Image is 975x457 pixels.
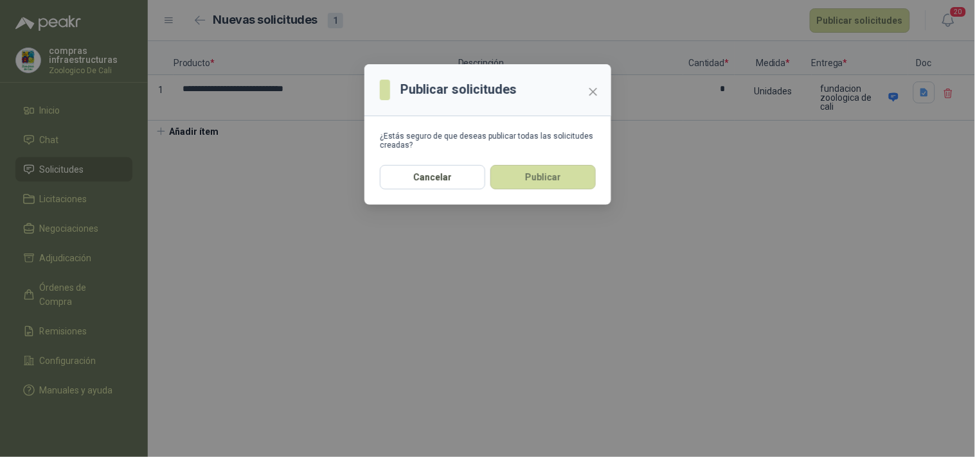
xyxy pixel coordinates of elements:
[490,165,596,189] button: Publicar
[380,165,485,189] button: Cancelar
[588,87,598,97] span: close
[400,80,517,99] h3: Publicar solicitudes
[583,82,604,102] button: Close
[380,132,596,150] div: ¿Estás seguro de que deseas publicar todas las solicitudes creadas?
